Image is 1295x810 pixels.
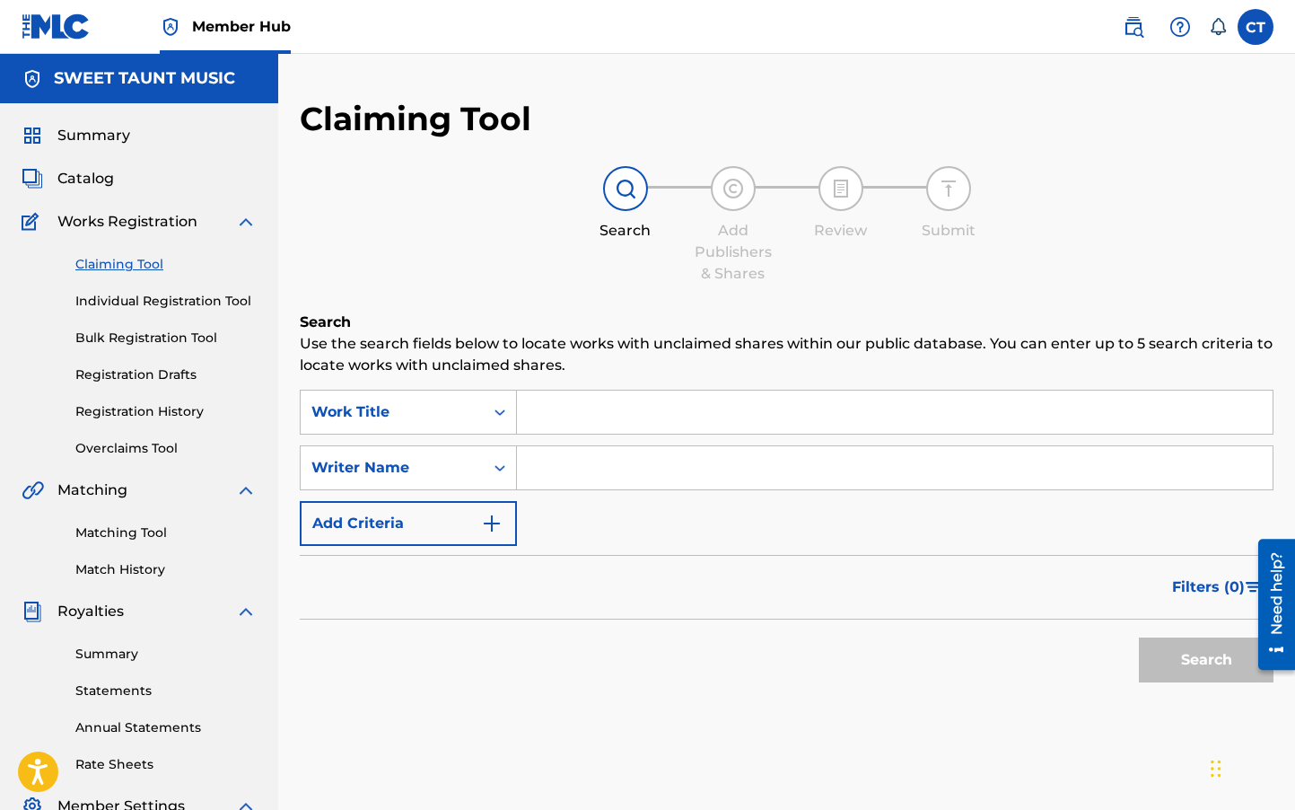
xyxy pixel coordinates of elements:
[615,178,636,199] img: step indicator icon for Search
[22,125,130,146] a: SummarySummary
[1172,577,1245,598] span: Filters ( 0 )
[1211,742,1221,796] div: Drag
[75,755,257,774] a: Rate Sheets
[1161,565,1273,610] button: Filters (0)
[75,402,257,421] a: Registration History
[192,16,291,37] span: Member Hub
[22,13,91,40] img: MLC Logo
[1162,9,1198,45] div: Help
[22,211,45,233] img: Works Registration
[22,480,44,501] img: Matching
[160,16,181,38] img: Top Rightsholder
[75,439,257,458] a: Overclaims Tool
[75,682,257,700] a: Statements
[75,718,257,737] a: Annual Statements
[300,333,1273,376] p: Use the search fields below to locate works with unclaimed shares within our public database. You...
[57,125,130,146] span: Summary
[57,480,127,501] span: Matching
[311,457,473,479] div: Writer Name
[300,99,531,139] h2: Claiming Tool
[1245,532,1295,676] iframe: Resource Center
[481,513,503,534] img: 9d2ae6d4665cec9f34b9.svg
[311,401,473,423] div: Work Title
[75,524,257,542] a: Matching Tool
[75,329,257,348] a: Bulk Registration Tool
[796,220,886,242] div: Review
[1123,16,1144,38] img: search
[904,220,993,242] div: Submit
[75,645,257,664] a: Summary
[75,560,257,579] a: Match History
[1209,18,1227,36] div: Notifications
[54,68,235,89] h5: SWEET TAUNT MUSIC
[722,178,744,199] img: step indicator icon for Add Publishers & Shares
[75,365,257,384] a: Registration Drafts
[22,125,43,146] img: Summary
[1205,724,1295,810] iframe: Chat Widget
[300,312,1273,333] h6: Search
[235,601,257,622] img: expand
[235,211,257,233] img: expand
[75,292,257,311] a: Individual Registration Tool
[300,501,517,546] button: Add Criteria
[1116,9,1151,45] a: Public Search
[1238,9,1273,45] div: User Menu
[938,178,959,199] img: step indicator icon for Submit
[235,480,257,501] img: expand
[1169,16,1191,38] img: help
[300,390,1273,691] form: Search Form
[75,255,257,274] a: Claiming Tool
[57,211,197,233] span: Works Registration
[22,168,43,189] img: Catalog
[22,601,43,622] img: Royalties
[57,168,114,189] span: Catalog
[22,68,43,90] img: Accounts
[22,168,114,189] a: CatalogCatalog
[688,220,778,285] div: Add Publishers & Shares
[581,220,670,242] div: Search
[57,601,124,622] span: Royalties
[830,178,852,199] img: step indicator icon for Review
